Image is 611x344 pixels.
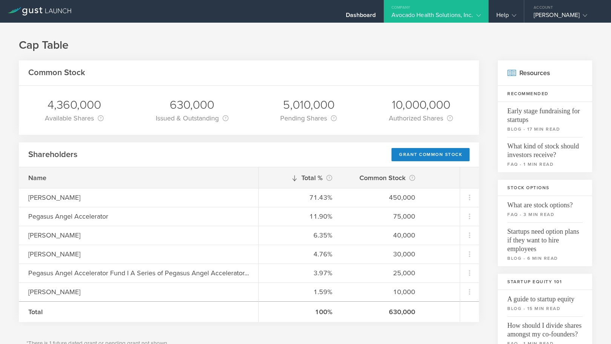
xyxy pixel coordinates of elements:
[507,305,583,312] small: blog - 15 min read
[28,230,160,240] div: [PERSON_NAME]
[391,11,481,23] div: Avocado Health Solutions, Inc.
[507,255,583,262] small: blog - 6 min read
[156,97,229,113] div: 630,000
[351,230,415,240] div: 40,000
[351,307,415,317] div: 630,000
[156,113,229,123] div: Issued & Outstanding
[28,149,77,160] h2: Shareholders
[389,113,453,123] div: Authorized Shares
[507,290,583,304] span: A guide to startup equity
[28,193,160,202] div: [PERSON_NAME]
[507,196,583,210] span: What are stock options?
[28,173,160,183] div: Name
[498,137,592,172] a: What kind of stock should investors receive?faq - 1 min read
[351,268,415,278] div: 25,000
[498,180,592,196] h3: Stock Options
[268,268,332,278] div: 3.97%
[268,193,332,202] div: 71.43%
[28,249,160,259] div: [PERSON_NAME]
[351,249,415,259] div: 30,000
[391,148,470,161] div: Grant Common Stock
[28,211,160,221] div: Pegasus Angel Accelerator
[45,113,104,123] div: Available Shares
[498,196,592,222] a: What are stock options?faq - 3 min read
[507,126,583,133] small: blog - 17 min read
[507,137,583,159] span: What kind of stock should investors receive?
[498,274,592,290] h3: Startup Equity 101
[268,230,332,240] div: 6.35%
[351,287,415,297] div: 10,000
[351,173,415,183] div: Common Stock
[28,268,249,278] div: Pegasus Angel Accelerator Fund I A Series of Pegasus Angel Accelerator...
[534,11,598,23] div: [PERSON_NAME]
[280,113,337,123] div: Pending Shares
[28,287,160,297] div: [PERSON_NAME]
[498,290,592,316] a: A guide to startup equityblog - 15 min read
[280,97,337,113] div: 5,010,000
[351,211,415,221] div: 75,000
[498,60,592,86] h2: Resources
[507,222,583,253] span: Startups need option plans if they want to hire employees
[268,173,332,183] div: Total %
[45,97,104,113] div: 4,360,000
[507,211,583,218] small: faq - 3 min read
[507,102,583,124] span: Early stage fundraising for startups
[268,249,332,259] div: 4.76%
[507,161,583,168] small: faq - 1 min read
[351,193,415,202] div: 450,000
[498,222,592,266] a: Startups need option plans if they want to hire employeesblog - 6 min read
[389,97,453,113] div: 10,000,000
[268,307,332,317] div: 100%
[507,316,583,339] span: How should I divide shares amongst my co-founders?
[346,11,376,23] div: Dashboard
[28,67,85,78] h2: Common Stock
[19,38,592,53] h1: Cap Table
[268,287,332,297] div: 1.59%
[573,308,611,344] iframe: Chat Widget
[498,102,592,137] a: Early stage fundraising for startupsblog - 17 min read
[496,11,516,23] div: Help
[28,307,160,317] div: Total
[498,86,592,102] h3: Recommended
[268,211,332,221] div: 11.90%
